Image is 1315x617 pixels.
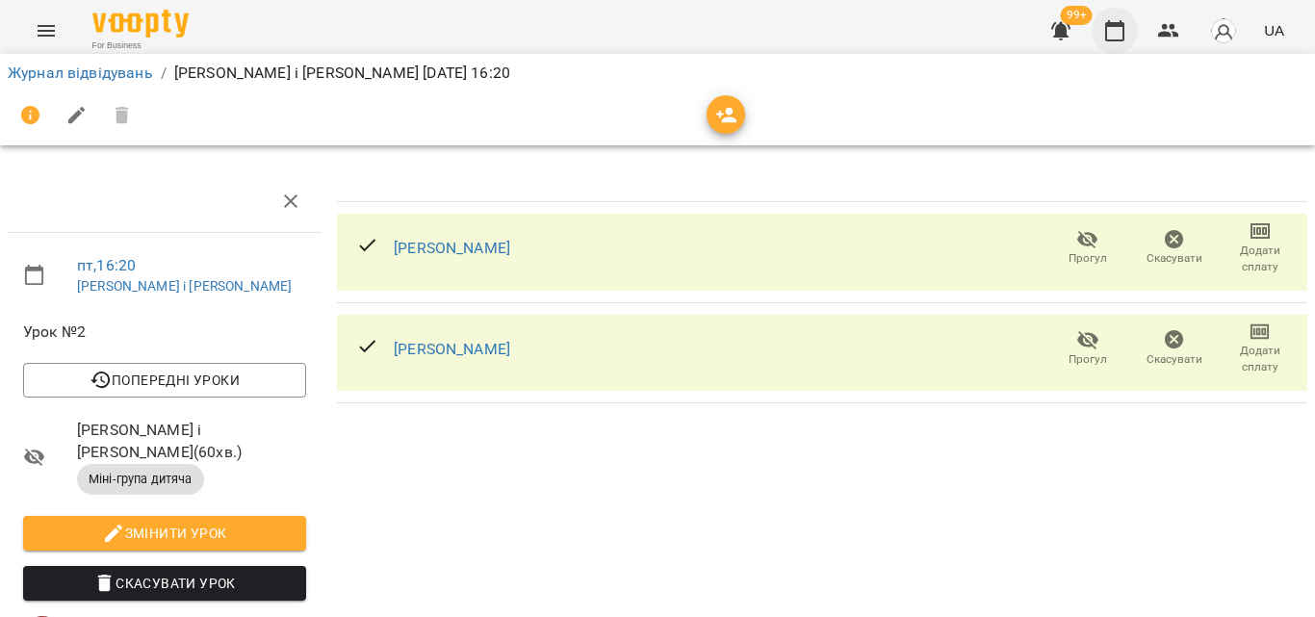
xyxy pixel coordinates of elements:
span: Скасувати [1147,351,1202,368]
button: Попередні уроки [23,363,306,398]
span: Змінити урок [39,522,291,545]
span: Скасувати [1147,250,1202,267]
span: Додати сплату [1228,243,1292,275]
p: [PERSON_NAME] і [PERSON_NAME] [DATE] 16:20 [174,62,510,85]
button: Змінити урок [23,516,306,551]
span: Попередні уроки [39,369,291,392]
span: Скасувати Урок [39,572,291,595]
nav: breadcrumb [8,62,1307,85]
img: Voopty Logo [92,10,189,38]
button: UA [1256,13,1292,48]
span: Прогул [1069,250,1107,267]
span: Міні-група дитяча [77,471,204,488]
span: Прогул [1069,351,1107,368]
span: [PERSON_NAME] і [PERSON_NAME] ( 60 хв. ) [77,419,306,464]
span: UA [1264,20,1284,40]
button: Додати сплату [1217,321,1303,375]
a: Журнал відвідувань [8,64,153,82]
img: avatar_s.png [1210,17,1237,44]
button: Скасувати [1131,321,1218,375]
button: Скасувати Урок [23,566,306,601]
button: Menu [23,8,69,54]
span: Додати сплату [1228,343,1292,375]
a: пт , 16:20 [77,256,136,274]
span: 99+ [1061,6,1093,25]
a: [PERSON_NAME] [394,239,510,257]
span: For Business [92,39,189,52]
a: [PERSON_NAME] [394,340,510,358]
li: / [161,62,167,85]
button: Додати сплату [1217,221,1303,275]
button: Прогул [1044,321,1131,375]
button: Прогул [1044,221,1131,275]
span: Урок №2 [23,321,306,344]
a: [PERSON_NAME] і [PERSON_NAME] [77,278,292,294]
button: Скасувати [1131,221,1218,275]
